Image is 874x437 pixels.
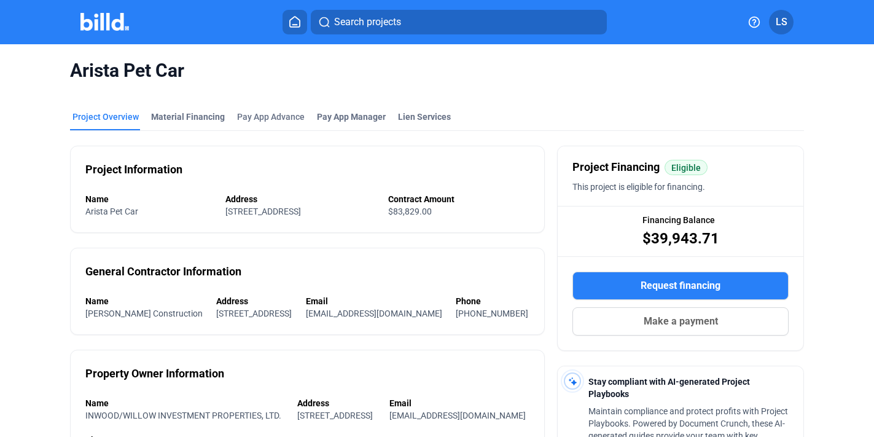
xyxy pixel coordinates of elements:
[225,207,301,216] span: [STREET_ADDRESS]
[237,111,305,123] div: Pay App Advance
[398,111,451,123] div: Lien Services
[85,193,213,205] div: Name
[85,295,204,307] div: Name
[389,397,529,409] div: Email
[456,309,528,318] span: [PHONE_NUMBER]
[85,263,241,280] div: General Contractor Information
[642,229,719,248] span: $39,943.71
[216,309,292,318] span: [STREET_ADDRESS]
[317,111,386,123] span: Pay App Manager
[588,377,750,399] span: Stay compliant with AI-generated Project Playbooks
[334,15,401,30] span: Search projects
[80,13,129,31] img: Billd Company Logo
[642,214,715,226] span: Financing Balance
[644,314,718,329] span: Make a payment
[85,207,138,216] span: Arista Pet Car
[572,307,789,336] button: Make a payment
[456,295,529,307] div: Phone
[85,365,224,382] div: Property Owner Information
[306,295,443,307] div: Email
[776,15,787,30] span: LS
[151,111,225,123] div: Material Financing
[572,182,705,192] span: This project is eligible for financing.
[72,111,139,123] div: Project Overview
[70,59,804,82] span: Arista Pet Car
[306,309,442,318] span: [EMAIL_ADDRESS][DOMAIN_NAME]
[311,10,607,34] button: Search projects
[85,397,285,409] div: Name
[85,309,203,318] span: [PERSON_NAME] Construction
[388,207,432,216] span: $83,829.00
[572,272,789,300] button: Request financing
[85,411,281,420] span: INWOOD/WILLOW INVESTMENT PROPERTIES, LTD.
[389,411,526,420] span: [EMAIL_ADDRESS][DOMAIN_NAME]
[85,161,182,178] div: Project Information
[297,411,373,420] span: [STREET_ADDRESS]
[769,10,794,34] button: LS
[297,397,377,409] div: Address
[388,193,529,205] div: Contract Amount
[216,295,293,307] div: Address
[225,193,376,205] div: Address
[641,278,720,293] span: Request financing
[572,159,660,176] span: Project Financing
[665,160,708,175] mat-chip: Eligible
